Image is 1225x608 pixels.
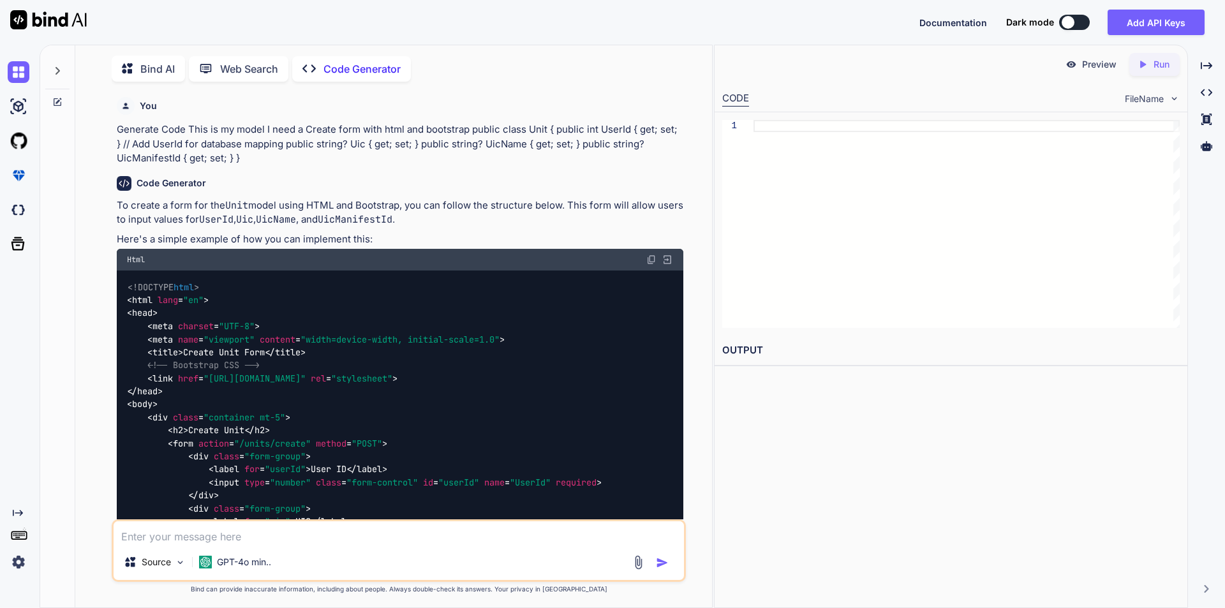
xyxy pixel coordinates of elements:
img: GPT-4o mini [199,556,212,568]
span: div [193,503,209,514]
span: < = > [209,515,295,527]
span: "viewport" [204,334,255,345]
span: label [321,515,346,527]
span: < = = = = > [209,477,602,488]
button: Documentation [919,16,987,29]
span: charset [178,320,214,332]
span: label [357,463,382,475]
img: icon [656,556,669,569]
span: "userId" [438,477,479,488]
span: input [214,477,239,488]
button: Add API Keys [1108,10,1205,35]
span: < = > [147,412,290,423]
span: "form-group" [244,450,306,462]
span: Html [127,255,145,265]
p: Run [1154,58,1169,71]
p: Bind AI [140,61,175,77]
span: "POST" [352,438,382,449]
div: 1 [722,120,737,132]
img: Open in Browser [662,254,673,265]
span: h2 [255,424,265,436]
span: meta [152,334,173,345]
p: Source [142,556,171,568]
p: Preview [1082,58,1117,71]
span: head [132,308,152,319]
span: </ > [188,489,219,501]
code: Uic [236,213,253,226]
span: label [214,515,239,527]
img: githubLight [8,130,29,152]
img: premium [8,165,29,186]
span: Documentation [919,17,987,28]
span: </ > [265,346,306,358]
span: type [244,477,265,488]
span: < = > [188,503,311,514]
code: UserId [199,213,234,226]
h6: You [140,100,157,112]
span: div [193,450,209,462]
span: < > [147,346,183,358]
span: < > [168,424,188,436]
h2: OUTPUT [715,336,1187,366]
span: "form-control" [346,477,418,488]
span: < > [127,399,158,410]
span: </ > [311,515,352,527]
img: preview [1065,59,1077,70]
span: < = > [188,450,311,462]
span: < = = > [147,373,397,384]
span: < > [127,308,158,319]
span: FileName [1125,93,1164,105]
span: "number" [270,477,311,488]
img: Pick Models [175,557,186,568]
span: < = = > [168,438,387,449]
span: < = > [147,320,260,332]
span: class [214,450,239,462]
img: darkCloudIdeIcon [8,199,29,221]
img: Bind AI [10,10,87,29]
span: required [556,477,597,488]
img: chat [8,61,29,83]
span: < = = > [147,334,505,345]
span: "UTF-8" [219,320,255,332]
span: name [178,334,198,345]
span: < = > [209,463,311,475]
img: ai-studio [8,96,29,117]
span: class [214,503,239,514]
code: Unit [225,199,248,212]
span: "stylesheet" [331,373,392,384]
div: CODE [722,91,749,107]
p: GPT-4o min.. [217,556,271,568]
span: "[URL][DOMAIN_NAME]" [204,373,306,384]
span: title [152,346,178,358]
span: href [178,373,198,384]
p: Here's a simple example of how you can implement this: [117,232,683,247]
p: Generate Code This is my model I need a Create form with html and bootstrap public class Unit { p... [117,122,683,166]
span: meta [152,320,173,332]
span: for [244,515,260,527]
span: for [244,463,260,475]
span: <!-- Bootstrap CSS --> [147,359,260,371]
span: lang [158,294,178,306]
span: Dark mode [1006,16,1054,29]
span: <!DOCTYPE > [128,281,199,293]
p: Bind can provide inaccurate information, including about people. Always double-check its answers.... [112,584,686,594]
code: UicManifestId [318,213,392,226]
span: class [173,412,198,423]
span: html [132,294,152,306]
span: "en" [183,294,204,306]
span: < = > [127,294,209,306]
h6: Code Generator [137,177,206,189]
span: form [173,438,193,449]
span: "UserId" [510,477,551,488]
span: h2 [173,424,183,436]
span: div [198,489,214,501]
span: </ > [346,463,387,475]
span: link [152,373,173,384]
span: "form-group" [244,503,306,514]
code: UicName [256,213,296,226]
img: chevron down [1169,93,1180,104]
span: id [423,477,433,488]
span: class [316,477,341,488]
span: head [137,385,158,397]
span: body [132,399,152,410]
